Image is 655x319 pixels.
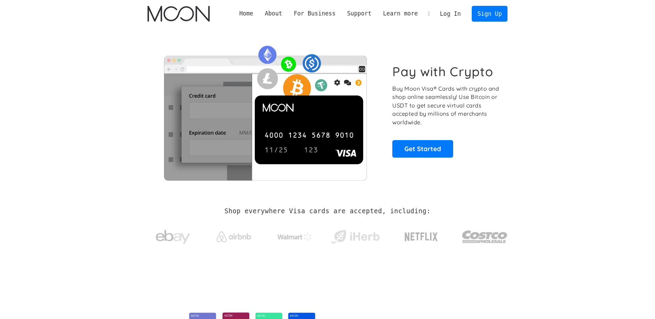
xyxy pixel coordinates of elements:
[404,228,438,246] img: Netflix
[472,6,507,21] a: Sign Up
[259,9,288,18] div: About
[233,9,259,18] a: Home
[392,140,453,157] a: Get Started
[269,226,320,244] a: Walmart
[148,6,210,22] img: Moon Logo
[391,221,452,249] a: Netflix
[434,6,467,21] a: Log In
[462,217,508,253] a: Costco
[383,9,418,18] div: Learn more
[265,9,282,18] div: About
[225,207,430,215] h2: Shop everywhere Visa cards are accepted, including:
[462,224,508,250] img: Costco
[341,9,377,18] div: Support
[148,219,199,251] a: ebay
[377,9,424,18] div: Learn more
[294,9,335,18] div: For Business
[330,221,381,249] a: iHerb
[156,226,190,248] img: ebay
[288,9,341,18] div: For Business
[392,64,493,79] h1: Pay with Crypto
[330,228,381,246] img: iHerb
[347,9,371,18] div: Support
[217,231,251,242] img: Airbnb
[208,225,259,246] a: Airbnb
[277,233,312,241] img: Walmart
[392,84,500,127] p: Buy Moon Visa® Cards with crypto and shop online seamlessly! Use Bitcoin or USDT to get secure vi...
[148,41,383,180] img: Moon Cards let you spend your crypto anywhere Visa is accepted.
[148,6,210,22] a: home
